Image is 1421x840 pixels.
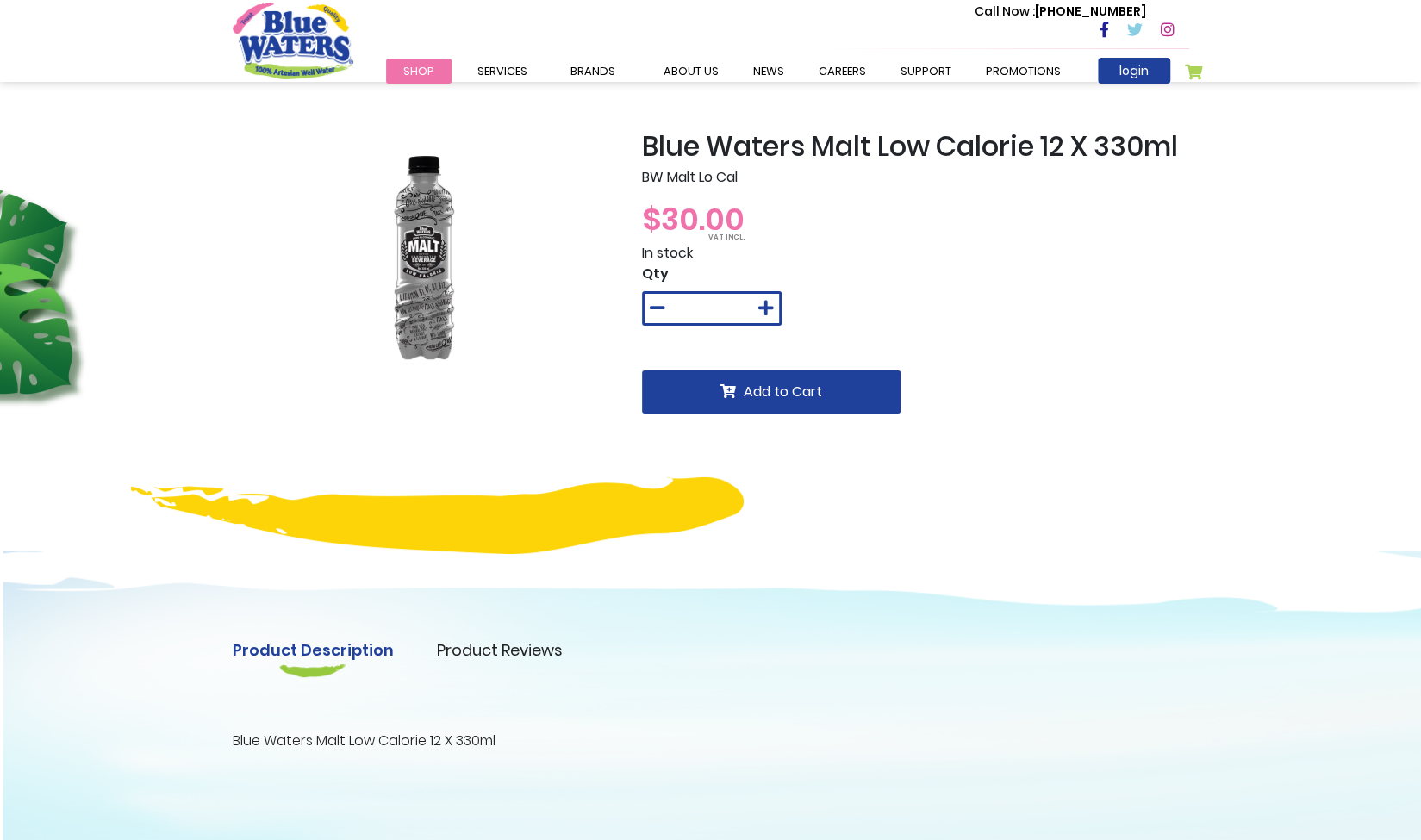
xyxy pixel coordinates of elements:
[801,59,883,84] a: careers
[646,59,736,84] a: about us
[131,477,744,554] img: yellow-design.png
[975,3,1035,20] span: Call Now :
[969,59,1078,84] a: Promotions
[570,63,615,79] span: Brands
[477,63,527,79] span: Services
[233,731,1189,751] p: Blue Waters Malt Low Calorie 12 X 330ml
[642,167,1189,188] p: BW Malt Lo Cal
[1098,58,1170,84] a: login
[437,638,563,662] a: Product Reviews
[744,382,822,401] span: Add to Cart
[642,197,745,241] span: $30.00
[883,59,969,84] a: support
[736,59,801,84] a: News
[233,638,394,662] a: Product Description
[642,370,901,414] button: Add to Cart
[642,130,1189,163] h2: Blue Waters Malt Low Calorie 12 X 330ml
[642,243,693,263] span: In stock
[233,3,353,78] a: store logo
[975,3,1146,21] p: [PHONE_NUMBER]
[642,264,669,283] span: Qty
[321,130,527,389] img: blue_waters_malt_low_calorie_12_x_330ml_1_4.png
[403,63,434,79] span: Shop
